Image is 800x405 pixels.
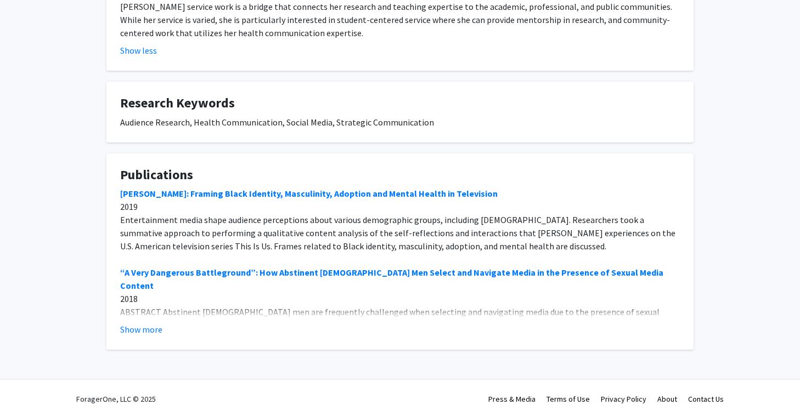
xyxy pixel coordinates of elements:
[601,394,646,404] a: Privacy Policy
[547,394,590,404] a: Terms of Use
[120,116,680,129] div: Audience Research, Health Communication, Social Media, Strategic Communication
[120,167,680,183] h4: Publications
[120,44,157,57] button: Show less
[488,394,536,404] a: Press & Media
[657,394,677,404] a: About
[120,188,498,199] a: [PERSON_NAME]: Framing Black Identity, Masculinity, Adoption and Mental Health in Television
[688,394,724,404] a: Contact Us
[120,95,680,111] h4: Research Keywords
[120,267,663,291] a: “A Very Dangerous Battleground”: How Abstinent [DEMOGRAPHIC_DATA] Men Select and Navigate Media i...
[120,323,162,336] button: Show more
[8,356,47,397] iframe: Chat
